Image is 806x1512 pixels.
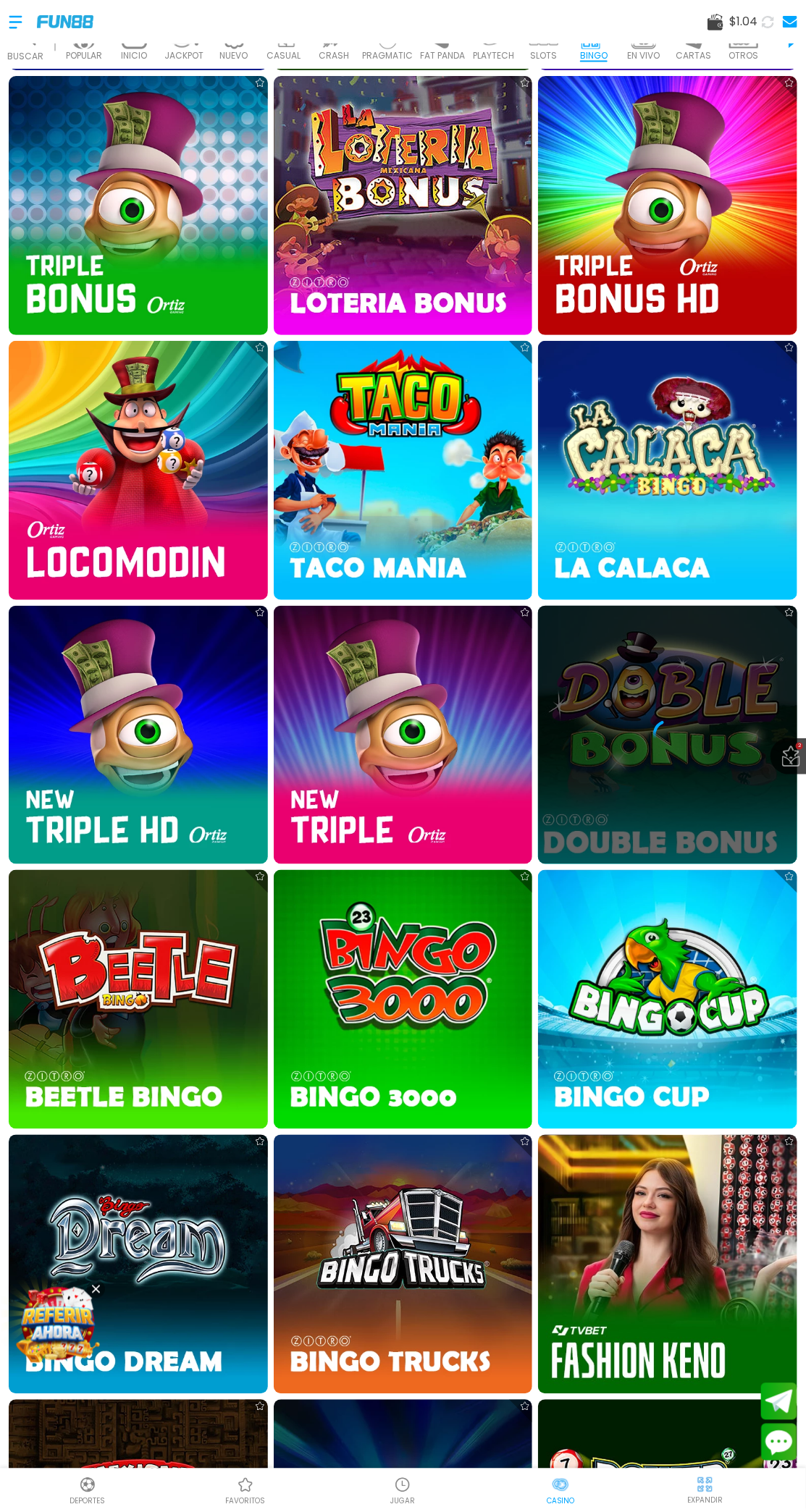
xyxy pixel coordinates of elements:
p: BINGO [580,48,608,62]
p: JACKPOT [164,48,203,62]
p: PLAYTECH [474,48,515,62]
img: New Triple [9,606,268,865]
img: Image Link [17,1283,98,1364]
p: CRASH [319,48,349,62]
p: Buscar [8,49,44,62]
img: Beetle Bingo [9,870,268,1129]
a: CasinoCasinoCasino [482,1474,639,1507]
p: POPULAR [66,48,102,62]
img: Bingo Cup [538,870,797,1129]
a: DeportesDeportesDeportes [9,1474,167,1507]
p: EXPANDIR [687,1495,723,1506]
span: $ 1.04 [729,13,757,30]
button: Join telegram [761,1383,797,1421]
p: CARTAS [676,48,712,62]
p: PRAGMATIC [363,48,414,62]
p: EN VIVO [628,48,660,62]
img: Casino Jugar [394,1477,411,1494]
p: favoritos [225,1496,265,1507]
img: hide [696,1476,714,1494]
img: Deportes [79,1477,96,1494]
img: Bingo Trucks [274,1135,533,1394]
button: Contact customer service [761,1424,797,1461]
p: INICIO [121,48,147,62]
img: Bingo Dreams [9,1135,268,1394]
a: Casino FavoritosCasino Favoritosfavoritos [167,1474,324,1507]
p: Deportes [70,1496,105,1507]
img: La Calaca [538,341,797,600]
p: JUGAR [390,1496,415,1507]
p: NUEVO [220,48,248,62]
p: FAT PANDA [421,48,466,62]
img: New Triple [274,606,533,865]
img: Keno [538,1135,797,1394]
img: Company Logo [37,15,93,28]
p: CASUAL [267,48,301,62]
img: Locomodin [9,341,268,600]
img: Triple Bonus [538,76,797,335]
a: Casino JugarCasino JugarJUGAR [324,1474,482,1507]
img: Tacomania [274,341,533,600]
p: OTROS [729,48,759,62]
img: Bingo 3000 [274,870,533,1129]
span: 2 [796,743,803,750]
img: Triple Bonus [9,76,268,335]
img: Casino Favoritos [237,1477,254,1494]
p: Casino [547,1496,575,1507]
p: SLOTS [531,48,558,62]
img: Loteria Bonus [274,76,533,335]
